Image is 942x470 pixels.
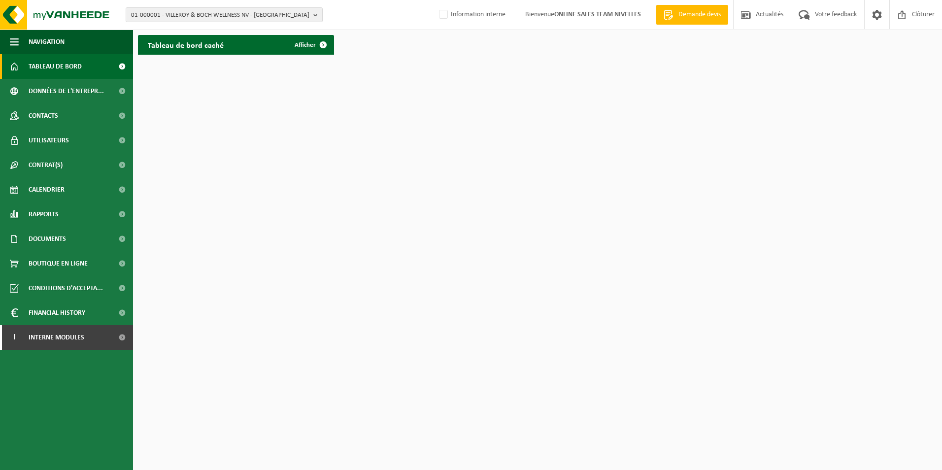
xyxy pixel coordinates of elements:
[29,325,84,350] span: Interne modules
[29,54,82,79] span: Tableau de bord
[10,325,19,350] span: I
[29,103,58,128] span: Contacts
[29,276,103,301] span: Conditions d'accepta...
[437,7,505,22] label: Information interne
[29,30,65,54] span: Navigation
[131,8,309,23] span: 01-000001 - VILLEROY & BOCH WELLNESS NV - [GEOGRAPHIC_DATA]
[29,301,85,325] span: Financial History
[676,10,723,20] span: Demande devis
[29,227,66,251] span: Documents
[287,35,333,55] a: Afficher
[126,7,323,22] button: 01-000001 - VILLEROY & BOCH WELLNESS NV - [GEOGRAPHIC_DATA]
[29,251,88,276] span: Boutique en ligne
[554,11,641,18] strong: ONLINE SALES TEAM NIVELLES
[29,202,59,227] span: Rapports
[29,128,69,153] span: Utilisateurs
[138,35,234,54] h2: Tableau de bord caché
[656,5,728,25] a: Demande devis
[29,79,104,103] span: Données de l'entrepr...
[295,42,316,48] span: Afficher
[29,153,63,177] span: Contrat(s)
[29,177,65,202] span: Calendrier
